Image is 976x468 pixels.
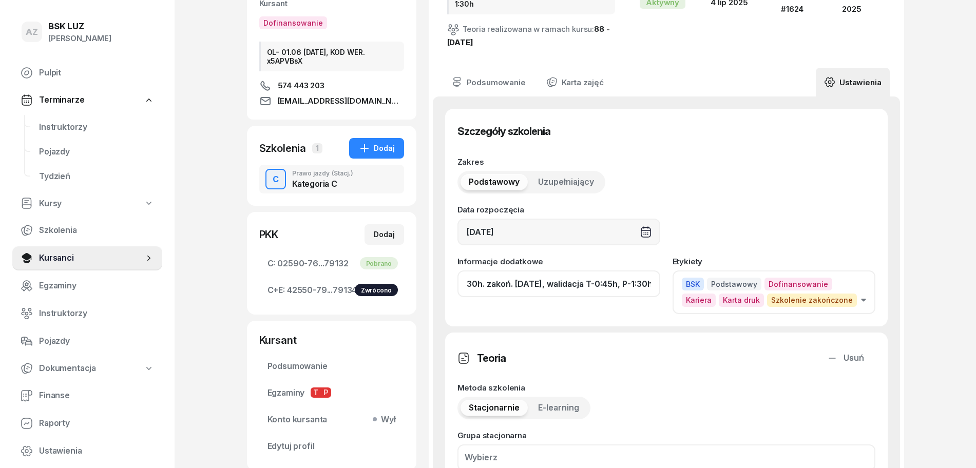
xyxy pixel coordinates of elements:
[259,95,404,107] a: [EMAIL_ADDRESS][DOMAIN_NAME]
[259,434,404,458] a: Edytuj profil
[443,68,534,96] a: Podsumowanie
[447,23,616,49] div: Teoria realizowana w ramach kursu:
[673,270,875,314] button: BSKPodstawowyDofinansowanieKarieraKarta drukSzkolenie zakończone
[538,175,594,189] span: Uzupełniający
[311,387,321,398] span: T
[267,360,396,373] span: Podsumowanie
[465,451,497,464] div: Wybierz
[39,362,96,375] span: Dokumentacja
[457,123,550,140] h3: Szczegóły szkolenia
[39,444,154,458] span: Ustawienia
[12,88,162,112] a: Terminarze
[39,121,154,134] span: Instruktorzy
[682,294,716,306] span: Kariera
[39,93,84,107] span: Terminarze
[259,227,279,242] div: PKK
[39,251,144,265] span: Kursanci
[259,251,404,276] a: C:02590-76...79132Pobrano
[39,170,154,183] span: Tydzień
[360,257,398,269] div: Pobrano
[358,142,395,154] div: Dodaj
[31,140,162,164] a: Pojazdy
[259,380,404,405] a: EgzaminyTP
[707,278,761,290] span: Podstawowy
[267,413,396,426] span: Konto kursanta
[457,270,660,297] input: Dodaj notatkę...
[267,284,285,297] span: C+E:
[292,180,353,188] div: Kategoria C
[12,192,162,216] a: Kursy
[39,224,154,237] span: Szkolenia
[12,246,162,270] a: Kursanci
[267,257,276,270] span: C:
[48,32,111,45] div: [PERSON_NAME]
[355,284,398,296] div: Zwrócono
[12,61,162,85] a: Pulpit
[278,80,324,92] span: 574 443 203
[259,80,404,92] a: 574 443 203
[265,169,286,189] button: C
[12,411,162,436] a: Raporty
[39,279,154,292] span: Egzaminy
[349,138,404,159] button: Dodaj
[39,389,154,402] span: Finanse
[259,141,307,155] div: Szkolenia
[469,175,520,189] span: Podstawowy
[31,115,162,140] a: Instruktorzy
[538,68,612,96] a: Karta zajęć
[259,16,327,29] button: Dofinansowanie
[259,278,404,302] a: C+E:42550-79...79134Zwrócono
[259,407,404,432] a: Konto kursantaWył
[321,387,331,398] span: P
[269,171,283,188] div: C
[767,294,857,306] span: Szkolenie zakończone
[259,42,404,71] div: OL- 01.06 [DATE], KOD WER. x5APVBsX
[12,301,162,326] a: Instruktorzy
[267,440,396,453] span: Edytuj profil
[12,383,162,408] a: Finanse
[461,174,528,190] button: Podstawowy
[292,170,353,177] div: Prawo jazdy
[12,329,162,354] a: Pojazdy
[815,345,875,372] button: Usuń
[267,386,396,400] span: Egzaminy
[259,354,404,378] a: Podsumowanie
[39,66,154,80] span: Pulpit
[377,413,396,426] span: Wył
[39,307,154,320] span: Instruktorzy
[39,417,154,430] span: Raporty
[374,228,395,241] div: Dodaj
[31,164,162,189] a: Tydzień
[469,401,520,415] span: Stacjonarnie
[267,257,396,270] span: 02590-76...79132
[12,357,162,380] a: Dokumentacja
[332,170,353,177] span: (Stacj.)
[39,197,62,210] span: Kursy
[530,400,587,416] button: E-learning
[826,352,864,365] div: Usuń
[26,28,38,36] span: AZ
[477,350,506,366] h3: Teoria
[48,22,111,31] div: BSK LUZ
[267,284,396,297] span: 42550-79...79134
[365,224,404,245] button: Dodaj
[259,165,404,193] button: CPrawo jazdy(Stacj.)Kategoria C
[816,68,889,96] a: Ustawienia
[461,400,528,416] button: Stacjonarnie
[312,143,322,153] span: 1
[538,401,579,415] span: E-learning
[719,294,764,306] span: Karta druk
[12,218,162,243] a: Szkolenia
[764,278,832,290] span: Dofinansowanie
[39,145,154,159] span: Pojazdy
[39,335,154,348] span: Pojazdy
[259,333,404,347] div: Kursant
[530,174,602,190] button: Uzupełniający
[12,439,162,463] a: Ustawienia
[278,95,404,107] span: [EMAIL_ADDRESS][DOMAIN_NAME]
[12,274,162,298] a: Egzaminy
[682,278,704,290] span: BSK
